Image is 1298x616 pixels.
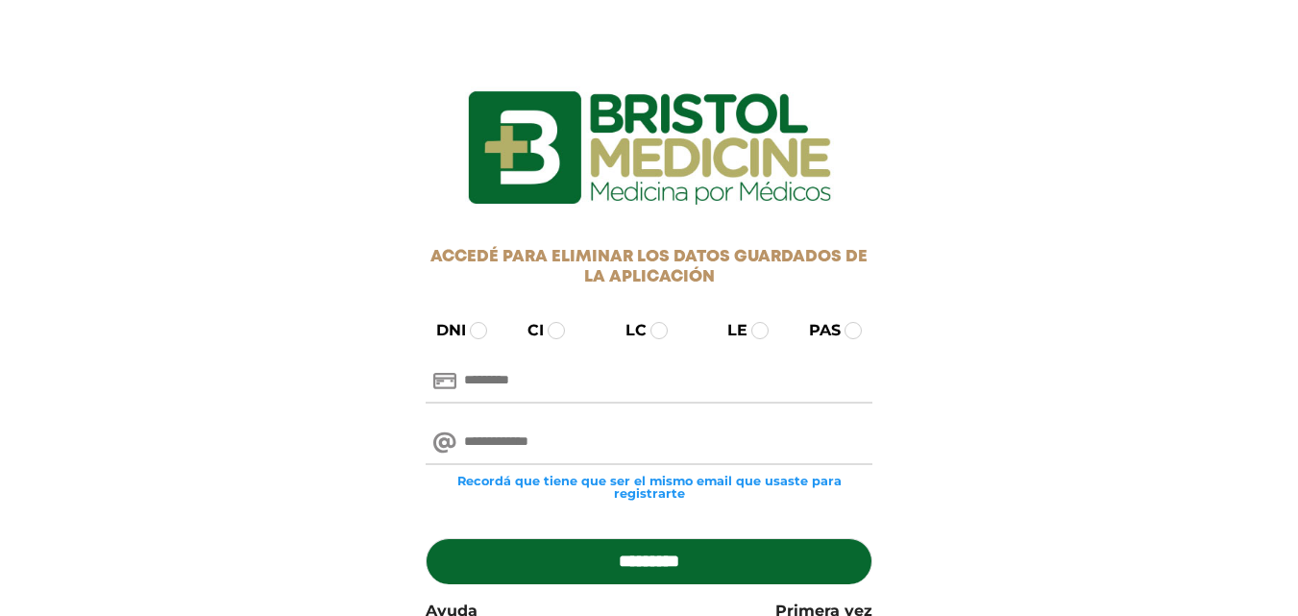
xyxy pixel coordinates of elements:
[419,319,466,342] label: DNI
[608,319,647,342] label: LC
[792,319,841,342] label: PAS
[426,248,872,287] h1: Accedé para eliminar los datos guardados de la aplicación
[426,475,872,500] small: Recordá que tiene que ser el mismo email que usaste para registrarte
[390,23,909,273] img: logo_ingresarbristol.jpg
[710,319,747,342] label: LE
[510,319,544,342] label: CI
